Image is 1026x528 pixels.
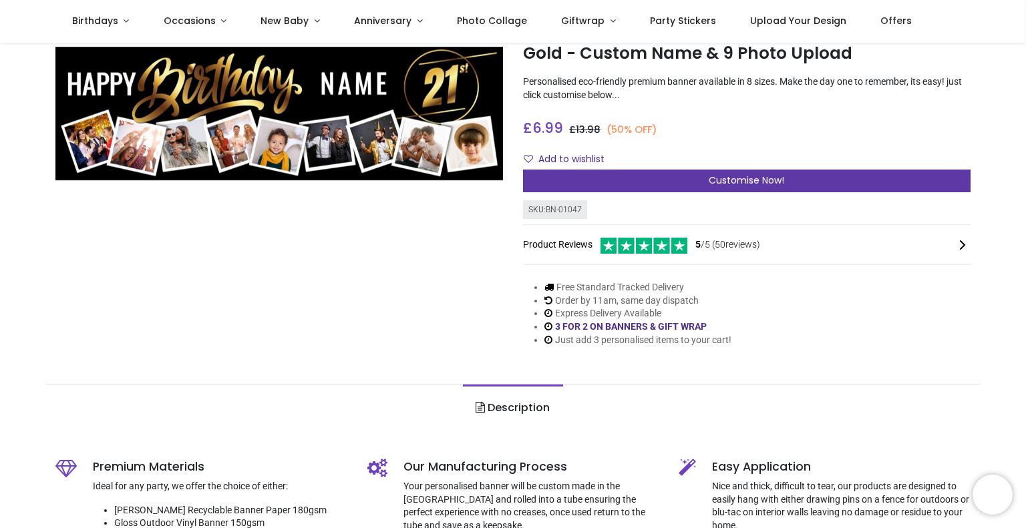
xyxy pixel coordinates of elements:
[750,14,846,27] span: Upload Your Design
[544,281,731,294] li: Free Standard Tracked Delivery
[544,334,731,347] li: Just add 3 personalised items to your cart!
[55,47,503,181] img: Personalised Happy 21st Birthday Banner - Black & Gold - Custom Name & 9 Photo Upload
[709,174,784,187] span: Customise Now!
[532,118,563,138] span: 6.99
[569,123,601,136] span: £
[93,459,347,475] h5: Premium Materials
[544,307,731,320] li: Express Delivery Available
[261,14,309,27] span: New Baby
[523,200,587,220] div: SKU: BN-01047
[523,118,563,138] span: £
[561,14,605,27] span: Giftwrap
[880,14,912,27] span: Offers
[164,14,216,27] span: Occasions
[114,504,347,517] li: [PERSON_NAME] Recyclable Banner Paper 180gsm
[607,123,657,137] small: (50% OFF)
[463,384,562,431] a: Description
[576,123,601,136] span: 13.98
[555,321,707,332] a: 3 FOR 2 ON BANNERS & GIFT WRAP
[544,294,731,308] li: Order by 11am, same day dispatch
[354,14,411,27] span: Anniversary
[523,148,616,171] button: Add to wishlistAdd to wishlist
[523,75,971,101] p: Personalised eco-friendly premium banner available in 8 sizes. Make the day one to remember, its ...
[712,459,971,475] h5: Easy Application
[93,480,347,493] p: Ideal for any party, we offer the choice of either:
[457,14,527,27] span: Photo Collage
[72,14,118,27] span: Birthdays
[524,154,533,164] i: Add to wishlist
[523,236,971,254] div: Product Reviews
[695,238,760,252] span: /5 ( 50 reviews)
[650,14,716,27] span: Party Stickers
[695,239,701,250] span: 5
[403,459,659,475] h5: Our Manufacturing Process
[973,475,1013,515] iframe: Brevo live chat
